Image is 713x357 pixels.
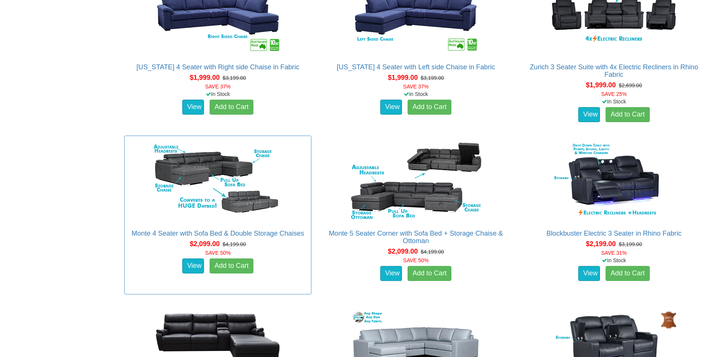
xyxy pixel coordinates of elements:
div: In Stock [519,257,709,264]
del: $3,199.00 [223,75,246,81]
a: View [182,258,204,273]
font: SAVE 37% [205,84,231,90]
img: Blockbuster Electric 3 Seater in Rhino Fabric [546,140,681,222]
div: In Stock [519,98,709,105]
a: Monte 4 Seater with Sofa Bed & Double Storage Chaises [132,230,304,237]
a: View [578,107,600,122]
a: Add to Cart [210,100,253,115]
a: Zurich 3 Seater Suite with 4x Electric Recliners in Rhino Fabric [530,63,698,78]
a: Add to Cart [408,266,451,281]
a: View [380,266,402,281]
a: Monte 5 Seater Corner with Sofa Bed + Storage Chaise & Ottoman [329,230,503,245]
font: SAVE 50% [403,257,429,263]
a: View [182,100,204,115]
div: In Stock [321,90,511,98]
span: $1,999.00 [190,74,220,81]
del: $3,199.00 [619,241,642,247]
a: View [578,266,600,281]
a: [US_STATE] 4 Seater with Left side Chaise in Fabric [337,63,495,71]
span: $1,999.00 [388,74,418,81]
span: $2,199.00 [586,240,616,248]
a: Blockbuster Electric 3 Seater in Rhino Fabric [546,230,682,237]
del: $2,699.00 [619,82,642,88]
span: $2,099.00 [190,240,220,248]
font: SAVE 37% [403,84,429,90]
del: $3,199.00 [421,75,444,81]
font: SAVE 50% [205,250,231,256]
font: SAVE 25% [601,91,627,97]
del: $4,199.00 [421,249,444,255]
a: Add to Cart [606,107,649,122]
a: Add to Cart [408,100,451,115]
img: Monte 5 Seater Corner with Sofa Bed + Storage Chaise & Ottoman [348,140,483,222]
div: In Stock [123,90,313,98]
a: Add to Cart [210,258,253,273]
a: View [380,100,402,115]
span: $2,099.00 [388,248,418,255]
img: Monte 4 Seater with Sofa Bed & Double Storage Chaises [150,140,285,222]
span: $1,999.00 [586,81,616,89]
a: [US_STATE] 4 Seater with Right side Chaise in Fabric [137,63,299,71]
a: Add to Cart [606,266,649,281]
del: $4,199.00 [223,241,246,247]
font: SAVE 31% [601,250,627,256]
